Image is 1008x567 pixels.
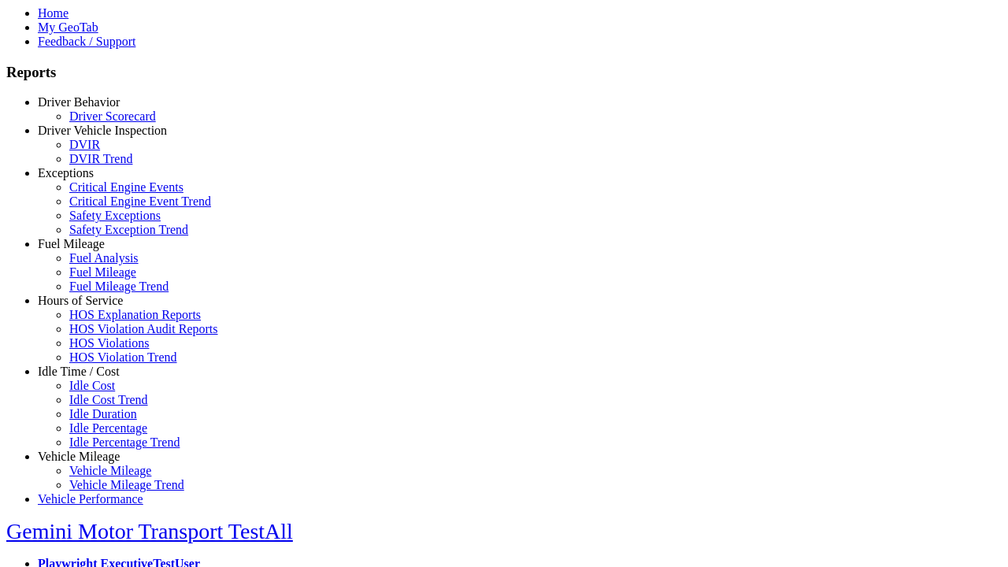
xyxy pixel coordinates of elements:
a: Driver Vehicle Inspection [38,124,167,137]
a: Feedback / Support [38,35,135,48]
a: HOS Explanation Reports [69,308,201,321]
a: Vehicle Mileage [69,464,151,477]
a: DVIR [69,138,100,151]
a: Idle Percentage [69,421,147,435]
a: HOS Violation Trend [69,350,177,364]
a: Vehicle Mileage Trend [69,478,184,491]
a: Idle Cost [69,379,115,392]
a: Gemini Motor Transport TestAll [6,519,293,543]
a: Driver Scorecard [69,109,156,123]
a: Exceptions [38,166,94,180]
a: Idle Percentage Trend [69,435,180,449]
a: My GeoTab [38,20,98,34]
a: HOS Violation Audit Reports [69,322,218,335]
a: Fuel Mileage [69,265,136,279]
a: Fuel Mileage [38,237,105,250]
h3: Reports [6,64,1002,81]
a: Home [38,6,69,20]
a: HOS Violations [69,336,149,350]
a: DVIR Trend [69,152,132,165]
a: Vehicle Performance [38,492,143,506]
a: Idle Time / Cost [38,365,120,378]
a: Idle Duration [69,407,137,421]
a: Safety Exceptions [69,209,161,222]
a: Fuel Analysis [69,251,139,265]
a: Hours of Service [38,294,123,307]
a: Idle Cost Trend [69,393,148,406]
a: Critical Engine Event Trend [69,195,211,208]
a: Fuel Mileage Trend [69,280,169,293]
a: Critical Engine Events [69,180,183,194]
a: Safety Exception Trend [69,223,188,236]
a: Vehicle Mileage [38,450,120,463]
a: Driver Behavior [38,95,120,109]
